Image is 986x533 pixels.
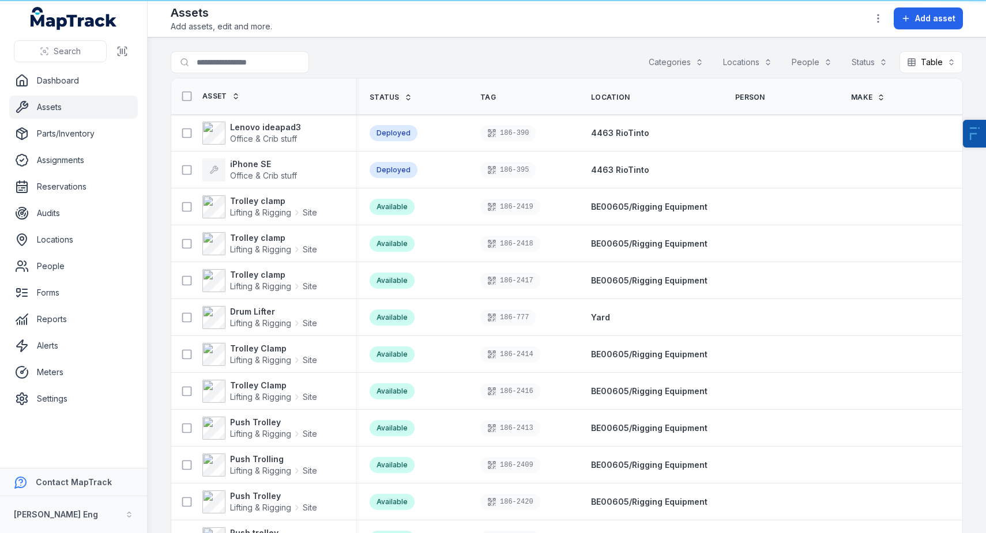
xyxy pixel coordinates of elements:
div: 186-2416 [480,383,540,399]
span: Lifting & Rigging [230,391,291,403]
span: Lifting & Rigging [230,244,291,255]
a: BE00605/Rigging Equipment [591,459,707,471]
strong: Trolley Clamp [230,380,317,391]
strong: Contact MapTrack [36,477,112,487]
span: Asset [202,92,227,101]
span: Lifting & Rigging [230,207,291,218]
a: Make [851,93,885,102]
div: 186-2414 [480,346,540,362]
div: 186-2409 [480,457,540,473]
span: Tag [480,93,496,102]
span: 4463 RioTinto [591,128,649,138]
a: MapTrack [31,7,117,30]
span: BE00605/Rigging Equipment [591,349,707,359]
strong: Lenovo ideapad3 [230,122,301,133]
a: Meters [9,361,138,384]
a: Audits [9,202,138,225]
span: Lifting & Rigging [230,281,291,292]
a: Trolley ClampLifting & RiggingSite [202,343,317,366]
span: Site [303,502,317,513]
span: BE00605/Rigging Equipment [591,202,707,211]
a: Locations [9,228,138,251]
span: Site [303,281,317,292]
span: Office & Crib stuff [230,171,297,180]
a: Lenovo ideapad3Office & Crib stuff [202,122,301,145]
button: Add asset [894,7,963,29]
a: Reservations [9,175,138,198]
span: BE00605/Rigging Equipment [591,460,707,470]
strong: Drum Lifter [230,306,317,317]
a: Trolley clampLifting & RiggingSite [202,269,317,292]
span: Lifting & Rigging [230,354,291,366]
button: Search [14,40,107,62]
a: BE00605/Rigging Equipment [591,201,707,213]
div: 186-777 [480,309,536,326]
strong: [PERSON_NAME] Eng [14,509,98,519]
a: BE00605/Rigging Equipment [591,349,707,360]
span: Site [303,465,317,477]
strong: Push Trolley [230,417,317,428]
a: 4463 RioTinto [591,127,649,139]
strong: Trolley clamp [230,269,317,281]
span: Office & Crib stuff [230,134,297,143]
button: Table [900,51,963,73]
span: BE00605/Rigging Equipment [591,423,707,433]
div: Available [370,457,415,473]
span: BE00605/Rigging Equipment [591,386,707,396]
a: Alerts [9,334,138,357]
span: BE00605/Rigging Equipment [591,239,707,248]
span: Make [851,93,872,102]
a: Push TrollingLifting & RiggingSite [202,453,317,477]
a: Parts/Inventory [9,122,138,145]
strong: Trolley clamp [230,195,317,207]
button: Status [844,51,895,73]
a: Assignments [9,149,138,172]
h2: Assets [171,5,272,21]
div: Available [370,199,415,215]
span: Lifting & Rigging [230,428,291,440]
a: Push TrolleyLifting & RiggingSite [202,490,317,513]
span: Yard [591,312,610,322]
a: BE00605/Rigging Equipment [591,422,707,434]
div: Available [370,494,415,510]
a: Trolley clampLifting & RiggingSite [202,232,317,255]
strong: Push Trolley [230,490,317,502]
span: Add asset [915,13,955,24]
span: 4463 RioTinto [591,165,649,175]
span: Site [303,391,317,403]
div: 186-2420 [480,494,540,510]
strong: Trolley Clamp [230,343,317,354]
span: Site [303,317,317,329]
a: Settings [9,387,138,410]
div: Deployed [370,162,417,178]
a: Dashboard [9,69,138,92]
div: Available [370,383,415,399]
span: Lifting & Rigging [230,317,291,329]
button: People [784,51,840,73]
span: BE00605/Rigging Equipment [591,275,707,285]
strong: iPhone SE [230,158,297,170]
strong: Push Trolling [230,453,317,465]
a: Asset [202,92,240,101]
span: Site [303,428,317,440]
span: Site [303,207,317,218]
a: 4463 RioTinto [591,164,649,176]
div: Available [370,273,415,289]
strong: Trolley clamp [230,232,317,244]
span: Location [591,93,630,102]
span: Site [303,244,317,255]
span: Search [54,46,81,57]
div: Available [370,309,415,326]
div: Available [370,346,415,362]
a: Trolley clampLifting & RiggingSite [202,195,317,218]
span: Lifting & Rigging [230,465,291,477]
div: 186-2419 [480,199,540,215]
a: BE00605/Rigging Equipment [591,385,707,397]
a: BE00605/Rigging Equipment [591,275,707,286]
div: 186-390 [480,125,536,141]
a: Reports [9,308,138,331]
a: Forms [9,281,138,304]
a: Drum LifterLifting & RiggingSite [202,306,317,329]
div: 186-2413 [480,420,540,436]
span: Lifting & Rigging [230,502,291,513]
